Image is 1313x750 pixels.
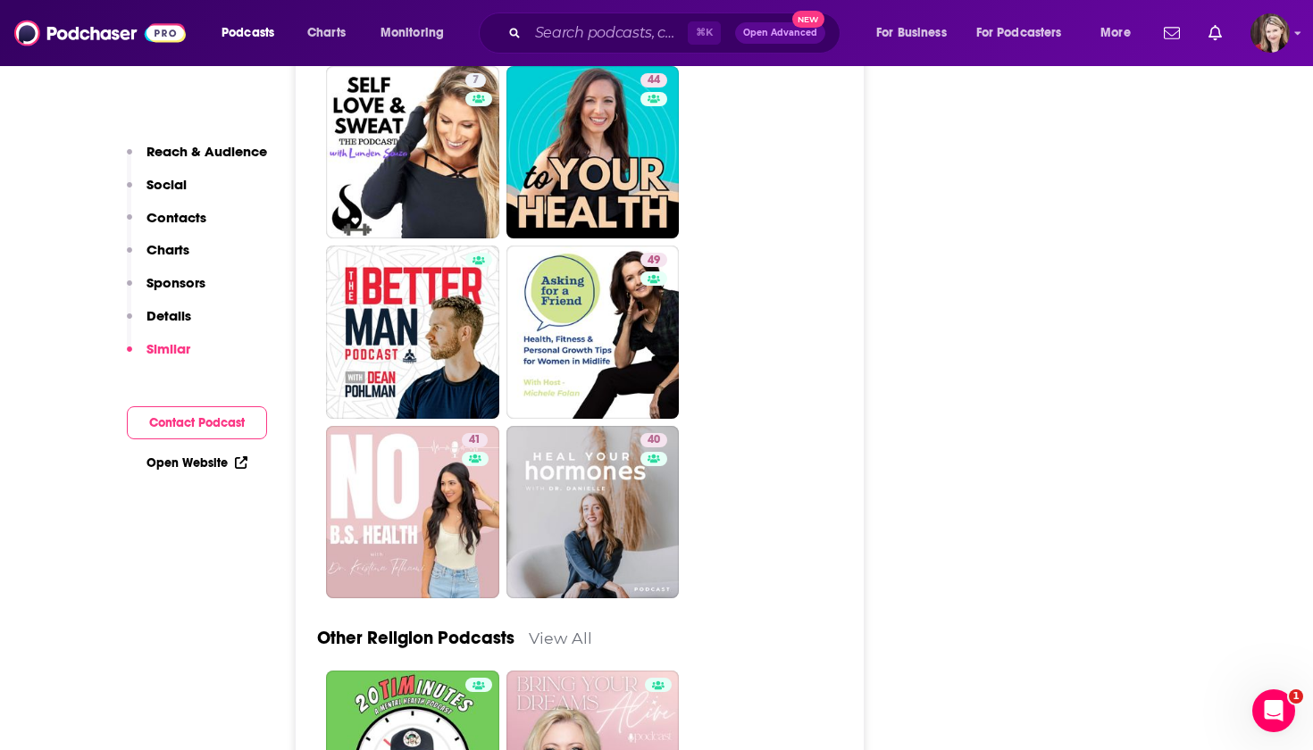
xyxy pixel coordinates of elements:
[465,73,486,87] a: 7
[1250,13,1290,53] span: Logged in as galaxygirl
[640,73,667,87] a: 44
[529,629,592,647] a: View All
[209,19,297,47] button: open menu
[307,21,346,46] span: Charts
[381,21,444,46] span: Monitoring
[496,12,857,54] div: Search podcasts, credits, & more...
[1088,19,1153,47] button: open menu
[506,66,680,239] a: 44
[1250,13,1290,53] img: User Profile
[648,71,660,89] span: 44
[473,71,479,89] span: 7
[506,426,680,599] a: 40
[688,21,721,45] span: ⌘ K
[146,307,191,324] p: Details
[640,433,667,447] a: 40
[1100,21,1131,46] span: More
[1289,689,1303,704] span: 1
[127,307,191,340] button: Details
[1157,18,1187,48] a: Show notifications dropdown
[648,431,660,449] span: 40
[1250,13,1290,53] button: Show profile menu
[296,19,356,47] a: Charts
[876,21,947,46] span: For Business
[127,340,190,373] button: Similar
[1252,689,1295,732] iframe: Intercom live chat
[146,241,189,258] p: Charts
[317,627,514,649] a: Other Religion Podcasts
[146,274,205,291] p: Sponsors
[462,433,488,447] a: 41
[127,241,189,274] button: Charts
[640,253,667,267] a: 49
[792,11,824,28] span: New
[127,176,187,209] button: Social
[146,455,247,471] a: Open Website
[743,29,817,37] span: Open Advanced
[965,19,1088,47] button: open menu
[146,176,187,193] p: Social
[127,274,205,307] button: Sponsors
[127,209,206,242] button: Contacts
[222,21,274,46] span: Podcasts
[864,19,969,47] button: open menu
[14,16,186,50] img: Podchaser - Follow, Share and Rate Podcasts
[326,66,499,239] a: 7
[735,22,825,44] button: Open AdvancedNew
[469,431,481,449] span: 41
[146,143,267,160] p: Reach & Audience
[528,19,688,47] input: Search podcasts, credits, & more...
[648,252,660,270] span: 49
[146,340,190,357] p: Similar
[1201,18,1229,48] a: Show notifications dropdown
[506,246,680,419] a: 49
[127,143,267,176] button: Reach & Audience
[326,426,499,599] a: 41
[976,21,1062,46] span: For Podcasters
[368,19,467,47] button: open menu
[127,406,267,439] button: Contact Podcast
[146,209,206,226] p: Contacts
